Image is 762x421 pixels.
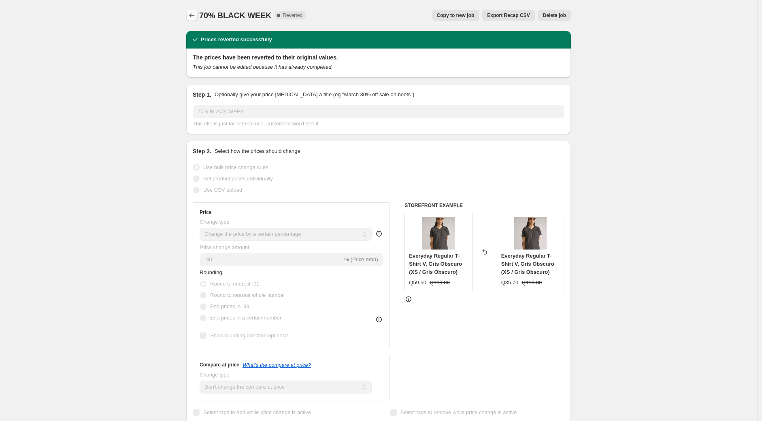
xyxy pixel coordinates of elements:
button: Export Recap CSV [482,10,534,21]
button: Copy to new job [432,10,479,21]
span: Select tags to remove while price change is active [400,409,517,415]
h3: Price [200,209,211,216]
h3: Compare at price [200,362,239,368]
div: Q59.50 [409,279,426,287]
span: Price change amount [200,244,249,250]
button: Price change jobs [186,10,198,21]
span: Everyday Regular T-Shirt V, Gris Obscuro (XS / Gris Obscuro) [409,253,462,275]
h2: Prices reverted successfully [201,36,272,44]
button: Delete job [538,10,571,21]
span: Use bulk price change rules [203,164,268,170]
span: End prices in a certain number [210,315,281,321]
img: DRO4735_80x.jpg [422,217,455,250]
div: help [375,230,383,238]
i: This job cannot be edited because it has already completed. [193,64,333,70]
p: Select how the prices should change [215,147,300,155]
span: Everyday Regular T-Shirt V, Gris Obscuro (XS / Gris Obscuro) [501,253,554,275]
span: % (Price drop) [344,256,378,262]
span: Change type [200,372,230,378]
h2: The prices have been reverted to their original values. [193,53,564,61]
span: This title is just for internal use, customers won't see it [193,121,318,127]
span: Export Recap CSV [487,12,530,19]
img: DRO4735_80x.jpg [514,217,547,250]
span: Round to nearest .01 [210,281,259,287]
span: Show rounding direction options? [210,332,288,338]
span: Select tags to add while price change is active [203,409,311,415]
strike: Q119.00 [430,279,450,287]
p: Optionally give your price [MEDICAL_DATA] a title (eg "March 30% off sale on boots") [215,91,414,99]
span: Reverted [283,12,302,19]
span: Rounding [200,269,222,275]
span: 70% BLACK WEEK [199,11,271,20]
span: Change type [200,219,230,225]
span: Set product prices individually [203,176,273,182]
h2: Step 1. [193,91,211,99]
span: Round to nearest whole number [210,292,285,298]
span: End prices in .99 [210,303,249,309]
input: -15 [200,253,343,266]
span: Delete job [543,12,566,19]
input: 30% off holiday sale [193,105,564,118]
strike: Q119.00 [521,279,542,287]
button: What's the compare at price? [243,362,311,368]
div: Q35.70 [501,279,519,287]
h6: STOREFRONT EXAMPLE [404,202,564,209]
span: Use CSV upload [203,187,242,193]
h2: Step 2. [193,147,211,155]
span: Copy to new job [437,12,475,19]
